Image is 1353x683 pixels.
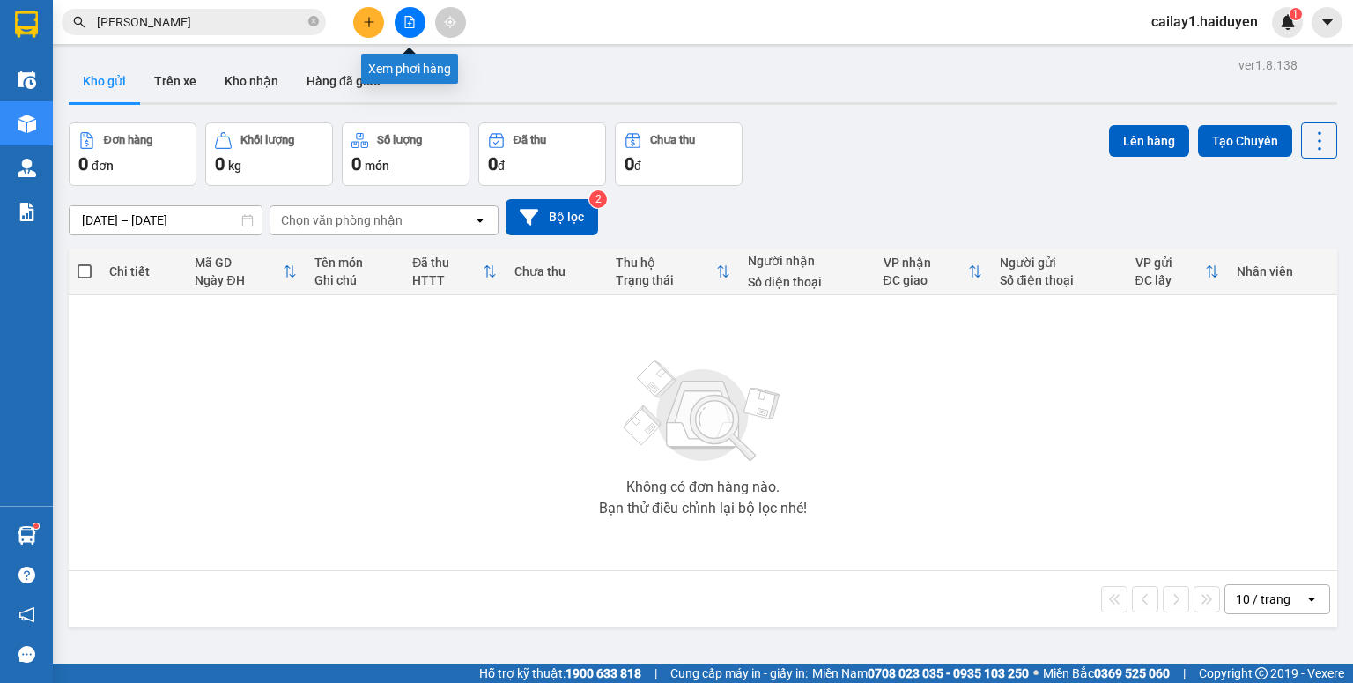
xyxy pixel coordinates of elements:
[308,14,319,31] span: close-circle
[18,526,36,545] img: warehouse-icon
[97,12,305,32] input: Tìm tên, số ĐT hoặc mã đơn
[314,273,395,287] div: Ghi chú
[1237,264,1328,278] div: Nhân viên
[403,249,505,295] th: Toggle SortBy
[92,159,114,173] span: đơn
[33,523,39,529] sup: 1
[654,664,657,683] span: |
[18,115,36,133] img: warehouse-icon
[1033,670,1039,677] span: ⚪️
[1292,8,1298,20] span: 1
[566,666,641,680] strong: 1900 633 818
[395,7,425,38] button: file-add
[281,212,403,229] div: Chọn văn phòng nhận
[292,60,395,102] button: Hàng đã giao
[412,273,482,287] div: HTTT
[353,7,384,38] button: plus
[812,664,1029,683] span: Miền Nam
[473,213,487,227] svg: open
[351,153,361,174] span: 0
[868,666,1029,680] strong: 0708 023 035 - 0935 103 250
[228,159,241,173] span: kg
[498,159,505,173] span: đ
[884,273,969,287] div: ĐC giao
[589,190,607,208] sup: 2
[1137,11,1272,33] span: cailay1.haiduyen
[78,153,88,174] span: 0
[1290,8,1302,20] sup: 1
[1000,273,1117,287] div: Số điện thoại
[403,16,416,28] span: file-add
[478,122,606,186] button: Đã thu0đ
[1109,125,1189,157] button: Lên hàng
[412,256,482,270] div: Đã thu
[1135,256,1205,270] div: VP gửi
[615,350,791,473] img: svg+xml;base64,PHN2ZyBjbGFzcz0ibGlzdC1wbHVnX19zdmciIHhtbG5zPSJodHRwOi8vd3d3LnczLm9yZy8yMDAwL3N2Zy...
[650,134,695,146] div: Chưa thu
[211,60,292,102] button: Kho nhận
[670,664,808,683] span: Cung cấp máy in - giấy in:
[195,256,283,270] div: Mã GD
[73,16,85,28] span: search
[215,153,225,174] span: 0
[435,7,466,38] button: aim
[70,206,262,234] input: Select a date range.
[748,275,865,289] div: Số điện thoại
[626,480,780,494] div: Không có đơn hàng nào.
[18,203,36,221] img: solution-icon
[1183,664,1186,683] span: |
[748,254,865,268] div: Người nhận
[109,264,177,278] div: Chi tiết
[240,134,294,146] div: Khối lượng
[1043,664,1170,683] span: Miền Bắc
[616,256,717,270] div: Thu hộ
[506,199,598,235] button: Bộ lọc
[308,16,319,26] span: close-circle
[1135,273,1205,287] div: ĐC lấy
[875,249,992,295] th: Toggle SortBy
[104,134,152,146] div: Đơn hàng
[1320,14,1335,30] span: caret-down
[69,122,196,186] button: Đơn hàng0đơn
[616,273,717,287] div: Trạng thái
[479,664,641,683] span: Hỗ trợ kỹ thuật:
[18,567,35,583] span: question-circle
[18,606,35,623] span: notification
[1280,14,1296,30] img: icon-new-feature
[634,159,641,173] span: đ
[1236,590,1290,608] div: 10 / trang
[1305,592,1319,606] svg: open
[377,134,422,146] div: Số lượng
[1238,56,1298,75] div: ver 1.8.138
[488,153,498,174] span: 0
[69,60,140,102] button: Kho gửi
[18,71,36,89] img: warehouse-icon
[444,16,456,28] span: aim
[342,122,469,186] button: Số lượng0món
[195,273,283,287] div: Ngày ĐH
[1255,667,1268,679] span: copyright
[361,54,458,84] div: Xem phơi hàng
[884,256,969,270] div: VP nhận
[314,256,395,270] div: Tên món
[599,501,807,516] div: Bạn thử điều chỉnh lại bộ lọc nhé!
[607,249,740,295] th: Toggle SortBy
[1094,666,1170,680] strong: 0369 525 060
[1198,125,1292,157] button: Tạo Chuyến
[514,134,546,146] div: Đã thu
[18,159,36,177] img: warehouse-icon
[140,60,211,102] button: Trên xe
[205,122,333,186] button: Khối lượng0kg
[1312,7,1342,38] button: caret-down
[615,122,743,186] button: Chưa thu0đ
[365,159,389,173] span: món
[514,264,598,278] div: Chưa thu
[186,249,306,295] th: Toggle SortBy
[18,646,35,663] span: message
[15,11,38,38] img: logo-vxr
[1000,256,1117,270] div: Người gửi
[625,153,634,174] span: 0
[363,16,375,28] span: plus
[1127,249,1228,295] th: Toggle SortBy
